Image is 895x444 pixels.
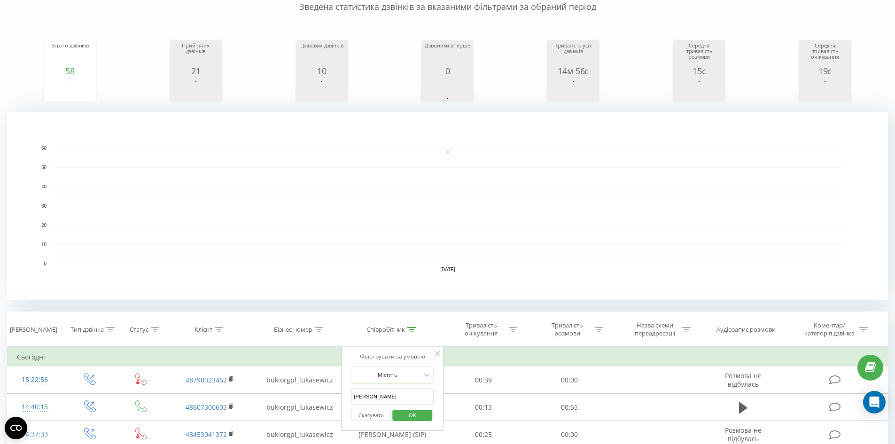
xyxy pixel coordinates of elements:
[550,76,597,104] svg: A chart.
[351,410,391,421] button: Скасувати
[441,366,527,394] td: 00:39
[7,112,888,300] svg: A chart.
[802,321,857,337] div: Коментар/категорія дзвінка
[130,326,148,334] div: Статус
[351,389,434,405] input: Введіть значення
[441,394,527,421] td: 00:13
[195,326,212,334] div: Клієнт
[424,76,471,104] svg: A chart.
[274,326,312,334] div: Бізнес номер
[17,425,53,444] div: 14:37:33
[47,66,93,76] div: 58
[424,66,471,76] div: 0
[725,426,762,443] span: Розмова не відбулась
[41,203,47,209] text: 30
[440,267,455,272] text: [DATE]
[863,391,886,413] div: Open Intercom Messenger
[716,326,776,334] div: Аудіозапис розмови
[186,403,227,412] a: 48607300603
[542,321,592,337] div: Тривалість розмови
[5,417,27,439] button: Open CMP widget
[527,394,613,421] td: 00:55
[172,76,219,104] svg: A chart.
[351,352,434,361] div: Фільтрувати за умовою
[47,43,93,66] div: Всього дзвінків
[527,366,613,394] td: 00:00
[41,223,47,228] text: 20
[8,348,888,366] td: Сьогодні
[41,165,47,170] text: 50
[802,43,848,66] div: Середня тривалість очікування
[366,326,405,334] div: Співробітник
[255,366,344,394] td: bukiorgpl_lukasewicz
[186,430,227,439] a: 48453041372
[392,410,432,421] button: OK
[399,408,426,422] span: OK
[47,76,93,104] svg: A chart.
[17,398,53,416] div: 14:40:15
[41,242,47,247] text: 10
[41,184,47,189] text: 40
[676,43,723,66] div: Середня тривалість розмови
[456,321,506,337] div: Тривалість очікування
[424,43,471,66] div: Дзвонили вперше
[676,76,723,104] svg: A chart.
[550,43,597,66] div: Тривалість усіх дзвінків
[802,66,848,76] div: 19с
[676,66,723,76] div: 15с
[255,394,344,421] td: bukiorgpl_lukasewicz
[41,146,47,151] text: 60
[630,321,680,337] div: Назва схеми переадресації
[298,43,345,66] div: Цільових дзвінків
[802,76,848,104] svg: A chart.
[172,66,219,76] div: 21
[725,371,762,389] span: Розмова не відбулась
[186,375,227,384] a: 48790323462
[17,371,53,389] div: 15:22:56
[172,43,219,66] div: Прийнятих дзвінків
[550,66,597,76] div: 14м 56с
[298,76,345,104] svg: A chart.
[298,66,345,76] div: 10
[70,326,104,334] div: Тип дзвінка
[44,261,47,266] text: 0
[10,326,57,334] div: [PERSON_NAME]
